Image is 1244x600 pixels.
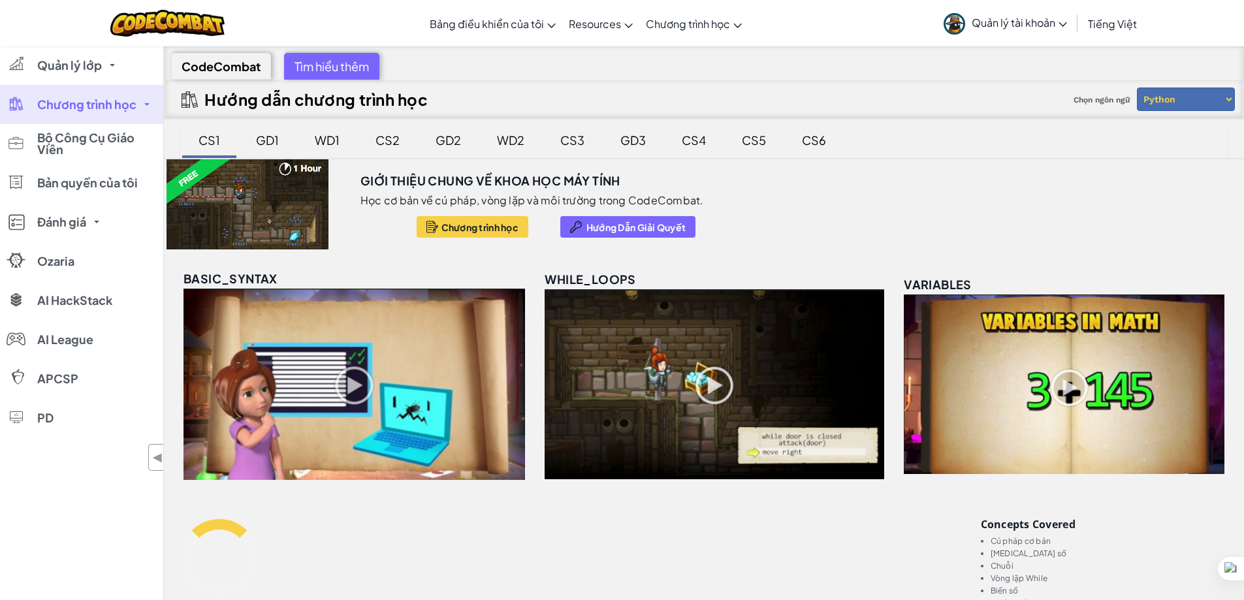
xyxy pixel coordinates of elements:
div: CS4 [669,125,719,155]
div: Tìm hiểu thêm [284,53,379,80]
span: Đánh giá [37,216,86,228]
span: Bộ Công Cụ Giáo Viên [37,132,155,155]
span: ◀ [152,448,163,467]
div: CodeCombat [171,53,271,80]
span: Ozaria [37,255,74,267]
div: CS2 [362,125,413,155]
div: GD1 [243,125,292,155]
div: GD2 [423,125,474,155]
a: Resources [562,6,639,41]
span: Quản lý lớp [37,59,102,71]
button: Chương trình học [417,216,528,238]
li: Cú pháp cơ bản [991,537,1228,545]
span: Tiếng Việt [1088,17,1137,31]
div: CS3 [547,125,598,155]
img: while_loops_unlocked.png [545,289,884,479]
li: Vòng lặp While [991,574,1228,582]
li: Chuỗi [991,561,1228,570]
h2: Hướng dẫn chương trình học [204,90,428,108]
h3: Concepts covered [981,519,1228,530]
a: Quản lý tài khoản [937,3,1074,44]
span: variables [904,277,972,292]
div: CS5 [729,125,779,155]
img: IconCurriculumGuide.svg [182,91,198,108]
span: Quản lý tài khoản [972,16,1067,29]
li: [MEDICAL_DATA] số [991,549,1228,558]
span: Resources [569,17,621,31]
img: CodeCombat logo [110,10,225,37]
a: Chương trình học [639,6,748,41]
button: Hướng Dẫn Giải Quyết [560,216,695,238]
span: Chương trình học [441,222,518,232]
h3: Giới thiệu chung về Khoa học máy tính [360,171,620,191]
span: Bản quyền của tôi [37,177,138,189]
div: CS1 [185,125,233,155]
div: CS6 [789,125,839,155]
span: Hướng Dẫn Giải Quyết [586,222,686,232]
span: Bảng điều khiển của tôi [430,17,544,31]
li: Biến số [991,586,1228,595]
span: AI HackStack [37,294,112,306]
img: avatar [944,13,965,35]
a: Tiếng Việt [1081,6,1143,41]
span: Chương trình học [37,99,136,110]
span: Chương trình học [646,17,730,31]
span: while_loops [545,272,635,287]
span: Chọn ngôn ngữ [1068,90,1135,110]
p: Học cơ bản về cú pháp, vòng lặp và môi trường trong CodeCombat. [360,194,704,207]
a: Bảng điều khiển của tôi [423,6,562,41]
img: basic_syntax_unlocked.png [183,289,525,480]
span: basic_syntax [183,271,278,286]
span: AI League [37,334,93,345]
div: WD1 [302,125,353,155]
div: GD3 [607,125,659,155]
div: WD2 [484,125,537,155]
img: variables_unlocked.png [904,294,1224,474]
